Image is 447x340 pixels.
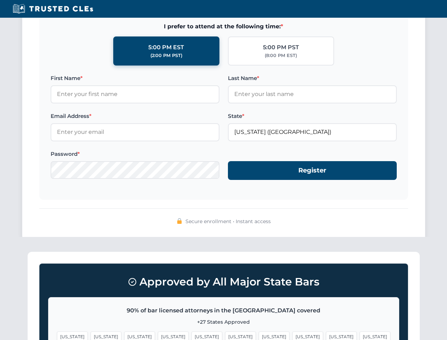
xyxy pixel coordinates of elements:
[51,123,219,141] input: Enter your email
[177,218,182,224] img: 🔒
[263,43,299,52] div: 5:00 PM PST
[51,112,219,120] label: Email Address
[148,43,184,52] div: 5:00 PM EST
[57,318,390,326] p: +27 States Approved
[51,22,397,31] span: I prefer to attend at the following time:
[11,4,95,14] img: Trusted CLEs
[48,272,399,291] h3: Approved by All Major State Bars
[228,123,397,141] input: Florida (FL)
[51,74,219,83] label: First Name
[57,306,390,315] p: 90% of bar licensed attorneys in the [GEOGRAPHIC_DATA] covered
[51,150,219,158] label: Password
[228,161,397,180] button: Register
[265,52,297,59] div: (8:00 PM EST)
[185,217,271,225] span: Secure enrollment • Instant access
[150,52,182,59] div: (2:00 PM PST)
[228,74,397,83] label: Last Name
[228,85,397,103] input: Enter your last name
[228,112,397,120] label: State
[51,85,219,103] input: Enter your first name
